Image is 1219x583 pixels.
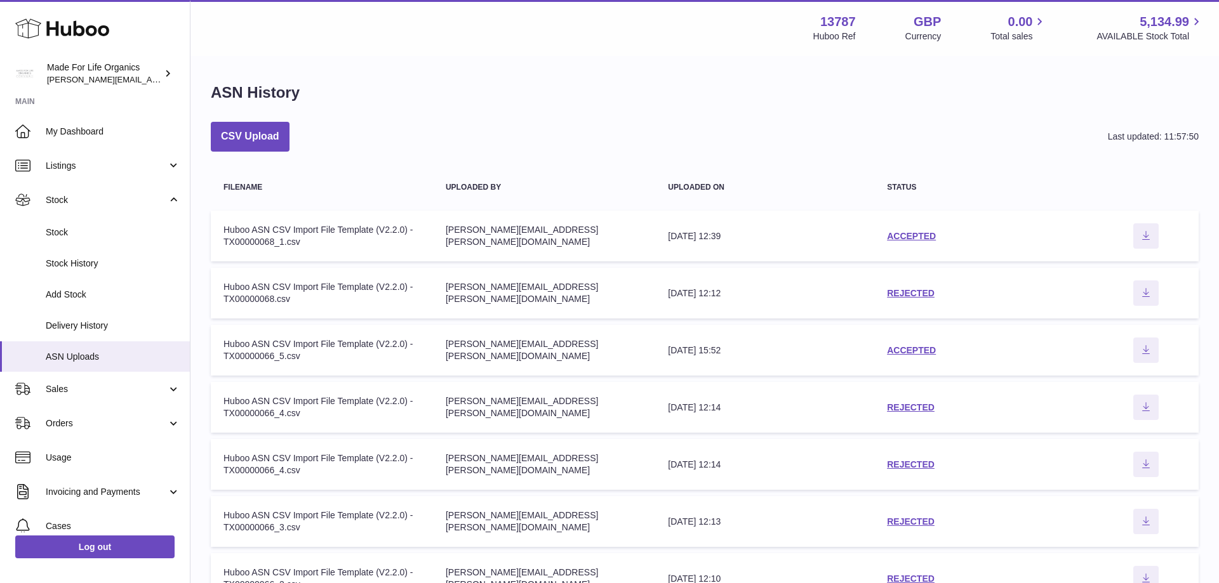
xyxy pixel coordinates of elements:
[46,126,180,138] span: My Dashboard
[887,459,935,469] a: REJECTED
[211,171,433,204] th: Filename
[1094,171,1199,204] th: actions
[46,383,167,395] span: Sales
[223,452,420,476] div: Huboo ASN CSV Import File Template (V2.2.0) - TX00000066_4.csv
[446,224,643,248] div: [PERSON_NAME][EMAIL_ADDRESS][PERSON_NAME][DOMAIN_NAME]
[211,82,300,103] h1: ASN History
[1133,223,1159,249] button: Download ASN file
[446,452,643,476] div: [PERSON_NAME][EMAIL_ADDRESS][PERSON_NAME][DOMAIN_NAME]
[668,516,862,528] div: [DATE] 12:13
[990,13,1047,43] a: 0.00 Total sales
[1133,337,1159,363] button: Download ASN file
[47,74,323,84] span: [PERSON_NAME][EMAIL_ADDRESS][PERSON_NAME][DOMAIN_NAME]
[1108,131,1199,143] div: Last updated: 11:57:50
[887,516,935,527] a: REJECTED
[46,320,180,332] span: Delivery History
[46,351,180,363] span: ASN Uploads
[887,288,935,298] a: REJECTED
[46,194,167,206] span: Stock
[668,344,862,357] div: [DATE] 15:52
[1133,509,1159,534] button: Download ASN file
[47,62,161,86] div: Made For Life Organics
[46,486,167,498] span: Invoicing and Payments
[1133,395,1159,420] button: Download ASN file
[1133,280,1159,306] button: Download ASN file
[668,459,862,471] div: [DATE] 12:14
[46,226,180,239] span: Stock
[887,231,936,241] a: ACCEPTED
[15,535,175,558] a: Log out
[446,281,643,305] div: [PERSON_NAME][EMAIL_ADDRESS][PERSON_NAME][DOMAIN_NAME]
[211,122,290,152] button: CSV Upload
[46,520,180,532] span: Cases
[223,395,420,419] div: Huboo ASN CSV Import File Template (V2.2.0) - TX00000066_4.csv
[433,171,655,204] th: Uploaded by
[446,338,643,362] div: [PERSON_NAME][EMAIL_ADDRESS][PERSON_NAME][DOMAIN_NAME]
[668,402,862,414] div: [DATE] 12:14
[914,13,941,30] strong: GBP
[1096,13,1204,43] a: 5,134.99 AVAILABLE Stock Total
[655,171,874,204] th: Uploaded on
[1133,452,1159,477] button: Download ASN file
[820,13,856,30] strong: 13787
[668,230,862,242] div: [DATE] 12:39
[874,171,1094,204] th: Status
[905,30,942,43] div: Currency
[990,30,1047,43] span: Total sales
[46,417,167,429] span: Orders
[446,395,643,419] div: [PERSON_NAME][EMAIL_ADDRESS][PERSON_NAME][DOMAIN_NAME]
[46,258,180,270] span: Stock History
[1096,30,1204,43] span: AVAILABLE Stock Total
[15,64,34,83] img: geoff.winwood@madeforlifeorganics.com
[887,345,936,355] a: ACCEPTED
[1008,13,1033,30] span: 0.00
[668,287,862,299] div: [DATE] 12:12
[46,289,180,301] span: Add Stock
[223,338,420,362] div: Huboo ASN CSV Import File Template (V2.2.0) - TX00000066_5.csv
[446,509,643,534] div: [PERSON_NAME][EMAIL_ADDRESS][PERSON_NAME][DOMAIN_NAME]
[813,30,856,43] div: Huboo Ref
[46,160,167,172] span: Listings
[223,281,420,305] div: Huboo ASN CSV Import File Template (V2.2.0) - TX00000068.csv
[223,224,420,248] div: Huboo ASN CSV Import File Template (V2.2.0) - TX00000068_1.csv
[223,509,420,534] div: Huboo ASN CSV Import File Template (V2.2.0) - TX00000066_3.csv
[887,402,935,412] a: REJECTED
[1140,13,1189,30] span: 5,134.99
[46,452,180,464] span: Usage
